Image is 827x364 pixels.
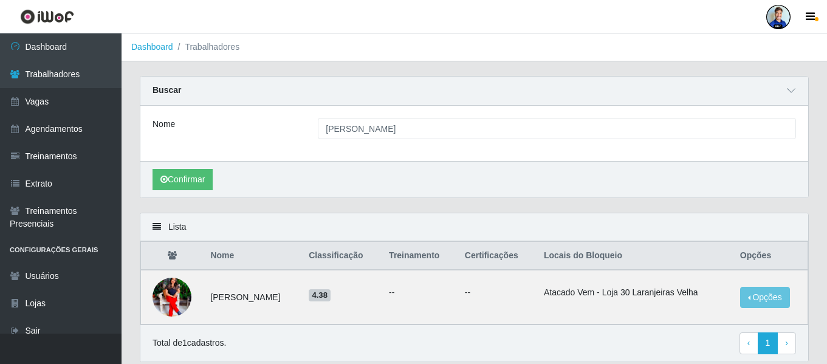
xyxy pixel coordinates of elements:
[131,42,173,52] a: Dashboard
[747,338,750,348] span: ‹
[153,169,213,190] button: Confirmar
[544,286,726,299] li: Atacado Vem - Loja 30 Laranjeiras Velha
[122,33,827,61] nav: breadcrumb
[758,332,778,354] a: 1
[465,286,529,299] p: --
[740,287,790,308] button: Opções
[173,41,240,53] li: Trabalhadores
[389,286,450,299] ul: --
[785,338,788,348] span: ›
[309,289,331,301] span: 4.38
[733,242,808,270] th: Opções
[537,242,733,270] th: Locais do Bloqueio
[739,332,758,354] a: Previous
[140,213,808,241] div: Lista
[153,337,226,349] p: Total de 1 cadastros.
[153,273,191,321] img: 1751311767272.jpeg
[777,332,796,354] a: Next
[203,242,301,270] th: Nome
[20,9,74,24] img: CoreUI Logo
[153,85,181,95] strong: Buscar
[458,242,537,270] th: Certificações
[382,242,458,270] th: Treinamento
[203,270,301,325] td: [PERSON_NAME]
[318,118,796,139] input: Digite o Nome...
[153,118,175,131] label: Nome
[301,242,382,270] th: Classificação
[739,332,796,354] nav: pagination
